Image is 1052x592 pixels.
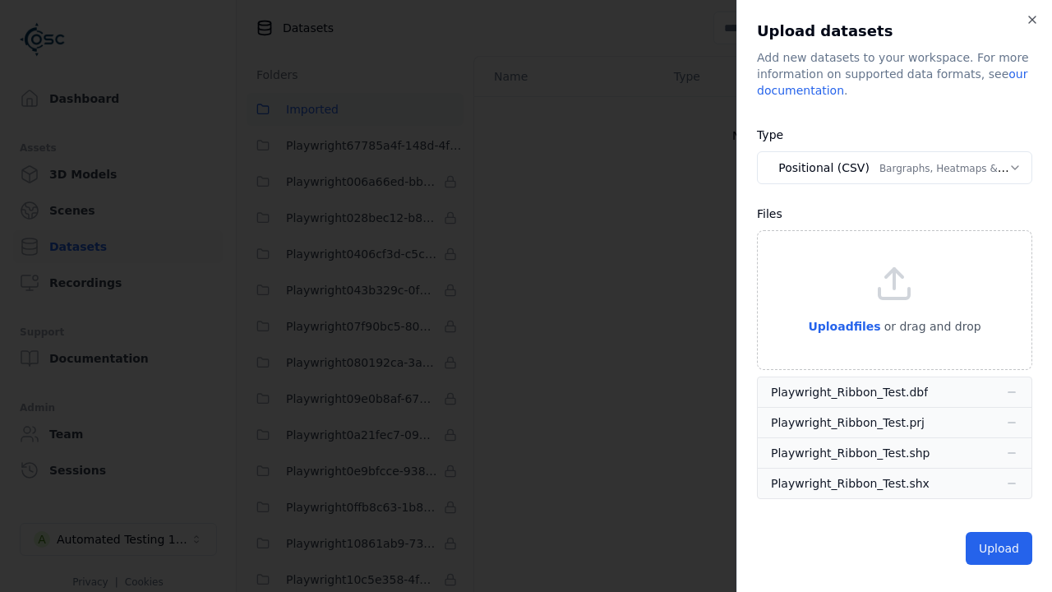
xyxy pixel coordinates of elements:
[881,317,981,336] p: or drag and drop
[757,128,783,141] label: Type
[757,207,782,220] label: Files
[757,20,1032,43] h2: Upload datasets
[808,320,880,333] span: Upload files
[771,475,930,492] div: Playwright_Ribbon_Test.shx
[771,414,925,431] div: Playwright_Ribbon_Test.prj
[757,49,1032,99] div: Add new datasets to your workspace. For more information on supported data formats, see .
[771,384,928,400] div: Playwright_Ribbon_Test.dbf
[771,445,930,461] div: Playwright_Ribbon_Test.shp
[966,532,1032,565] button: Upload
